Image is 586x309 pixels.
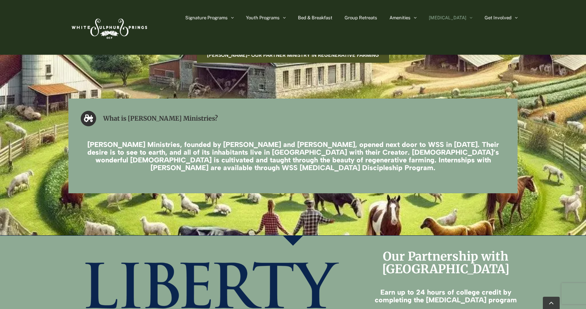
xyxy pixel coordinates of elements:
h4: [PERSON_NAME] Ministries, founded by [PERSON_NAME] and [PERSON_NAME], opened next door to WSS in ... [81,141,505,172]
span: Get Involved [485,15,512,20]
span: [MEDICAL_DATA] [429,15,466,20]
h2: Our Partnership with [GEOGRAPHIC_DATA] [374,250,518,275]
span: Amenities [389,15,411,20]
a: intern details [197,48,389,63]
span: Signature Programs [185,15,228,20]
span: [PERSON_NAME]- Our partner ministry in regenerative farming [207,52,379,58]
img: White Sulphur Springs Logo [68,11,149,44]
span: Youth Programs [246,15,280,20]
h4: Earn up to 24 hours of college credit by completing the [MEDICAL_DATA] program [374,288,518,304]
h2: What is [PERSON_NAME] Ministries? [103,111,218,126]
span: Group Retreats [345,15,377,20]
span: Bed & Breakfast [298,15,332,20]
